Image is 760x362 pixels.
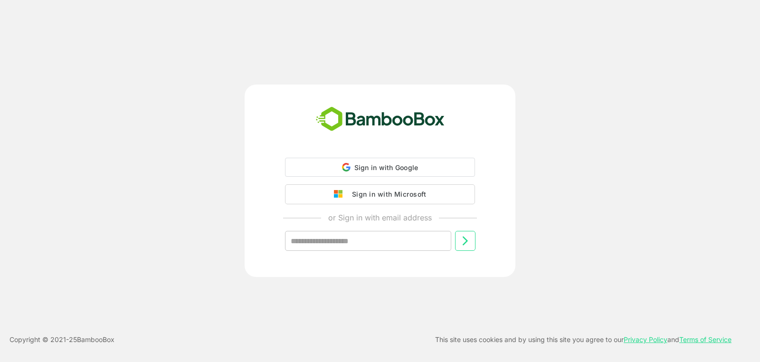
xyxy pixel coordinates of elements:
[624,335,667,343] a: Privacy Policy
[347,188,426,200] div: Sign in with Microsoft
[285,184,475,204] button: Sign in with Microsoft
[334,190,347,199] img: google
[328,212,432,223] p: or Sign in with email address
[354,163,418,171] span: Sign in with Google
[311,104,450,135] img: bamboobox
[435,334,731,345] p: This site uses cookies and by using this site you agree to our and
[285,158,475,177] div: Sign in with Google
[679,335,731,343] a: Terms of Service
[9,334,114,345] p: Copyright © 2021- 25 BambooBox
